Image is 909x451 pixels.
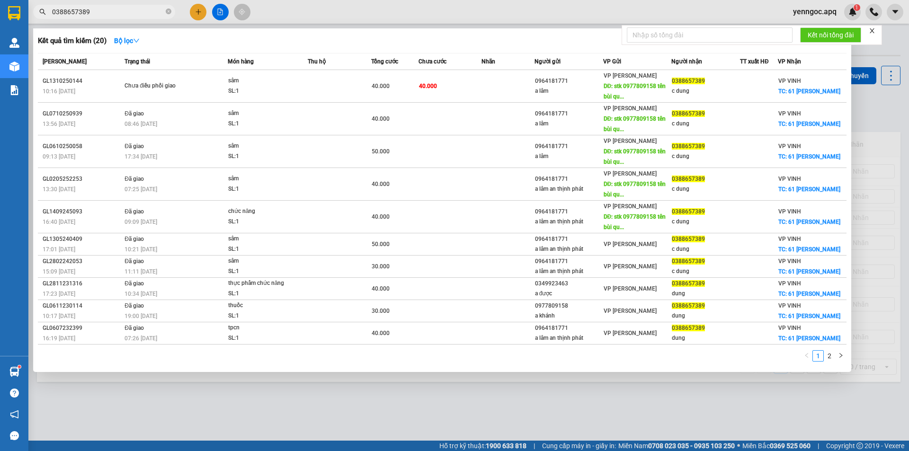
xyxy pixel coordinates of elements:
div: GL1409245093 [43,207,122,217]
span: VP Gửi [603,58,621,65]
li: 2 [824,350,835,362]
button: Bộ lọcdown [107,33,147,48]
span: [PERSON_NAME] [43,58,87,65]
div: a lâm an thịnh phát [535,244,603,254]
sup: 1 [18,365,21,368]
span: Người gửi [535,58,561,65]
span: 0388657389 [672,110,705,117]
div: GL1310250144 [43,76,122,86]
div: sâm [228,174,299,184]
div: SL: 1 [228,289,299,299]
span: 40.000 [419,83,437,89]
span: Đã giao [125,208,144,215]
span: 16:19 [DATE] [43,335,75,342]
div: 0964181771 [535,76,603,86]
span: Thu hộ [308,58,326,65]
span: 17:01 [DATE] [43,246,75,253]
span: VP [PERSON_NAME] [604,308,657,314]
span: close-circle [166,8,171,17]
span: TC: 61 [PERSON_NAME] [778,246,840,253]
div: c dung [672,151,740,161]
div: a lâm an thịnh phát [535,184,603,194]
span: question-circle [10,389,19,398]
li: Next Page [835,350,847,362]
div: dung [672,311,740,321]
div: tpcn [228,323,299,333]
span: TC: 61 [PERSON_NAME] [778,153,840,160]
div: sâm [228,108,299,119]
strong: Bộ lọc [114,37,140,44]
span: 11:11 [DATE] [125,268,157,275]
div: c dung [672,244,740,254]
div: a lâm an thịnh phát [535,266,603,276]
span: TC: 61 [PERSON_NAME] [778,186,840,193]
span: VP [PERSON_NAME] [604,330,657,336]
div: SL: 1 [228,217,299,227]
div: a lâm [535,119,603,129]
div: c dung [672,119,740,129]
div: SL: 1 [228,333,299,344]
div: GL0607232399 [43,323,122,333]
div: GL1305240409 [43,234,122,244]
span: 13:56 [DATE] [43,121,75,127]
span: DĐ: stk 0977809158 tên bùi qu... [604,213,666,230]
span: Đã giao [125,143,144,150]
span: VP VINH [778,325,801,331]
span: 0388657389 [672,302,705,309]
a: 1 [813,351,823,361]
div: SL: 1 [228,119,299,129]
div: thuốc [228,301,299,311]
span: 07:26 [DATE] [125,335,157,342]
span: 08:46 [DATE] [125,121,157,127]
span: Đã giao [125,280,144,287]
span: Đã giao [125,325,144,331]
span: VP Nhận [778,58,801,65]
div: 0977809158 [535,301,603,311]
span: 40.000 [372,115,390,122]
span: message [10,431,19,440]
span: 10:17 [DATE] [43,313,75,319]
span: VP [PERSON_NAME] [604,105,657,112]
span: DĐ: stk 0977809158 tên bùi qu... [604,83,666,100]
div: GL2802242053 [43,256,122,266]
div: 0964181771 [535,141,603,151]
span: 40.000 [372,181,390,187]
span: 0388657389 [672,258,705,265]
span: TC: 61 [PERSON_NAME] [778,268,840,275]
div: dung [672,333,740,343]
span: 17:23 [DATE] [43,291,75,297]
div: sâm [228,141,299,151]
span: TC: 61 [PERSON_NAME] [778,313,840,319]
div: GL0710250939 [43,109,122,119]
span: 40.000 [372,213,390,220]
span: 50.000 [372,148,390,155]
div: sâm [228,256,299,266]
button: left [801,350,812,362]
span: down [133,37,140,44]
span: notification [10,410,19,419]
div: chức năng [228,206,299,217]
span: Trạng thái [125,58,150,65]
div: Chưa điều phối giao [125,81,196,91]
span: 10:16 [DATE] [43,88,75,95]
span: right [838,353,844,358]
span: TC: 61 [PERSON_NAME] [778,121,840,127]
span: VP VINH [778,78,801,84]
div: c dung [672,266,740,276]
span: 0388657389 [672,208,705,215]
span: 09:09 [DATE] [125,219,157,225]
div: a lâm [535,86,603,96]
div: dung [672,289,740,299]
div: sâm [228,234,299,244]
span: 10:21 [DATE] [125,246,157,253]
span: VP [PERSON_NAME] [604,285,657,292]
img: warehouse-icon [9,38,19,48]
div: c dung [672,184,740,194]
div: SL: 1 [228,86,299,97]
span: search [39,9,46,15]
div: a lâm an thịnh phát [535,333,603,343]
div: SL: 1 [228,311,299,321]
span: Đã giao [125,236,144,242]
span: Đã giao [125,258,144,265]
img: logo-vxr [8,6,20,20]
